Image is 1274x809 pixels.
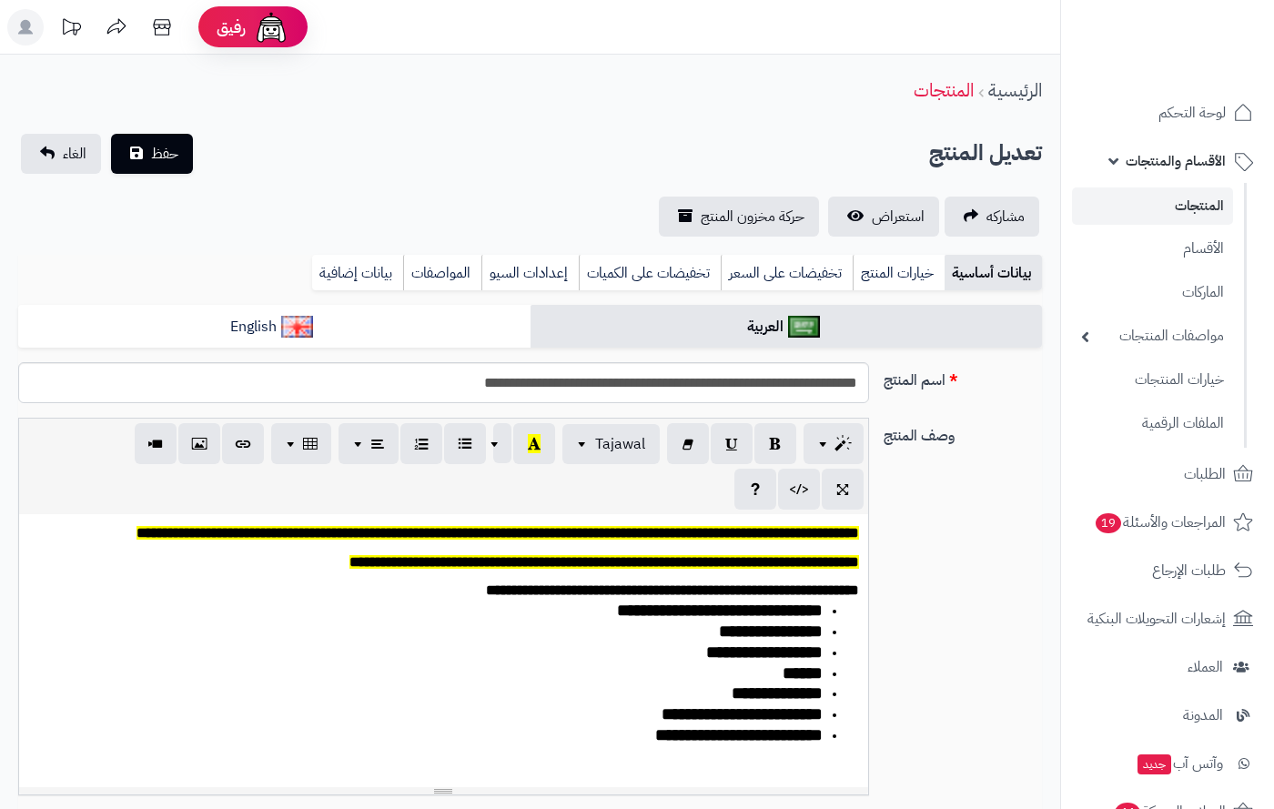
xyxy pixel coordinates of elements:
a: لوحة التحكم [1072,91,1263,135]
a: بيانات إضافية [312,255,403,291]
a: العملاء [1072,645,1263,689]
span: لوحة التحكم [1158,100,1226,126]
h2: تعديل المنتج [929,135,1042,172]
span: الأقسام والمنتجات [1126,148,1226,174]
span: العملاء [1188,654,1223,680]
a: المدونة [1072,693,1263,737]
img: العربية [788,316,820,338]
a: الملفات الرقمية [1072,404,1233,443]
a: English [18,305,531,349]
a: المنتجات [1072,187,1233,225]
a: المراجعات والأسئلة19 [1072,501,1263,544]
span: جديد [1137,754,1171,774]
a: تخفيضات على الكميات [579,255,721,291]
a: حركة مخزون المنتج [659,197,819,237]
button: Tajawal [562,424,660,464]
a: بيانات أساسية [945,255,1042,291]
span: رفيق [217,16,246,38]
a: الماركات [1072,273,1233,312]
a: المنتجات [914,76,974,104]
a: استعراض [828,197,939,237]
a: الرئيسية [988,76,1042,104]
label: وصف المنتج [876,418,1049,447]
a: تخفيضات على السعر [721,255,853,291]
a: إعدادات السيو [481,255,579,291]
span: الطلبات [1184,461,1226,487]
a: مواصفات المنتجات [1072,317,1233,356]
img: English [281,316,313,338]
a: خيارات المنتجات [1072,360,1233,399]
span: حفظ [151,143,178,165]
a: مشاركه [945,197,1039,237]
a: الغاء [21,134,101,174]
a: المواصفات [403,255,481,291]
span: وآتس آب [1136,751,1223,776]
a: خيارات المنتج [853,255,945,291]
span: إشعارات التحويلات البنكية [1087,606,1226,632]
a: العربية [531,305,1043,349]
a: الطلبات [1072,452,1263,496]
span: 19 [1096,513,1121,533]
span: Tajawal [595,433,645,455]
span: المراجعات والأسئلة [1094,510,1226,535]
span: المدونة [1183,703,1223,728]
button: حفظ [111,134,193,174]
span: استعراض [872,206,925,228]
a: وآتس آبجديد [1072,742,1263,785]
label: اسم المنتج [876,362,1049,391]
a: الأقسام [1072,229,1233,268]
a: إشعارات التحويلات البنكية [1072,597,1263,641]
span: حركة مخزون المنتج [701,206,804,228]
span: الغاء [63,143,86,165]
span: مشاركه [986,206,1025,228]
a: تحديثات المنصة [48,9,94,50]
img: logo-2.png [1150,46,1257,84]
img: ai-face.png [253,9,289,46]
a: طلبات الإرجاع [1072,549,1263,592]
span: طلبات الإرجاع [1152,558,1226,583]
